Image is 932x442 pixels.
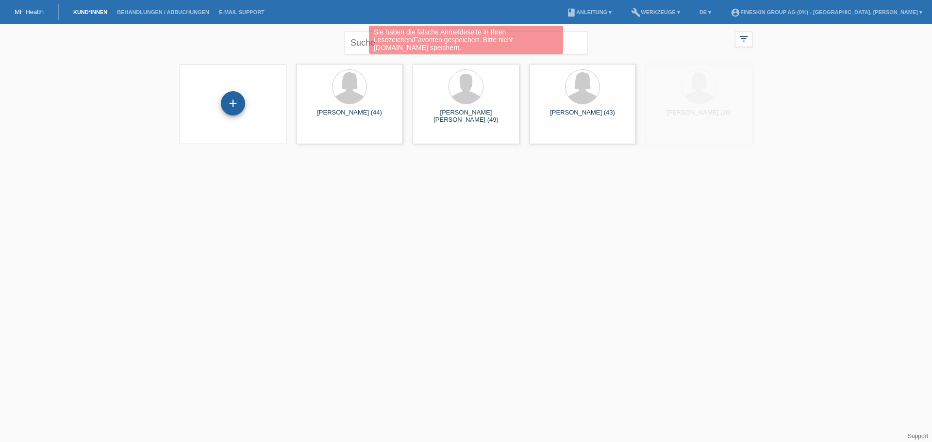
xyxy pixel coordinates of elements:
[68,9,112,15] a: Kund*innen
[653,109,745,124] div: [PERSON_NAME] (26)
[726,9,927,15] a: account_circleFineSkin Group AG (0%) - [GEOGRAPHIC_DATA], [PERSON_NAME] ▾
[369,26,563,54] div: Sie haben die falsche Anmeldeseite in Ihren Lesezeichen/Favoriten gespeichert. Bitte nicht [DOMAI...
[631,8,641,17] i: build
[304,109,395,124] div: [PERSON_NAME] (44)
[908,433,928,440] a: Support
[15,8,44,16] a: MF Health
[537,109,628,124] div: [PERSON_NAME] (43)
[420,109,512,124] div: [PERSON_NAME] [PERSON_NAME] (49)
[112,9,214,15] a: Behandlungen / Abbuchungen
[566,8,576,17] i: book
[626,9,685,15] a: buildWerkzeuge ▾
[221,95,245,112] div: Kund*in hinzufügen
[731,8,740,17] i: account_circle
[695,9,716,15] a: DE ▾
[214,9,269,15] a: E-Mail Support
[562,9,616,15] a: bookAnleitung ▾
